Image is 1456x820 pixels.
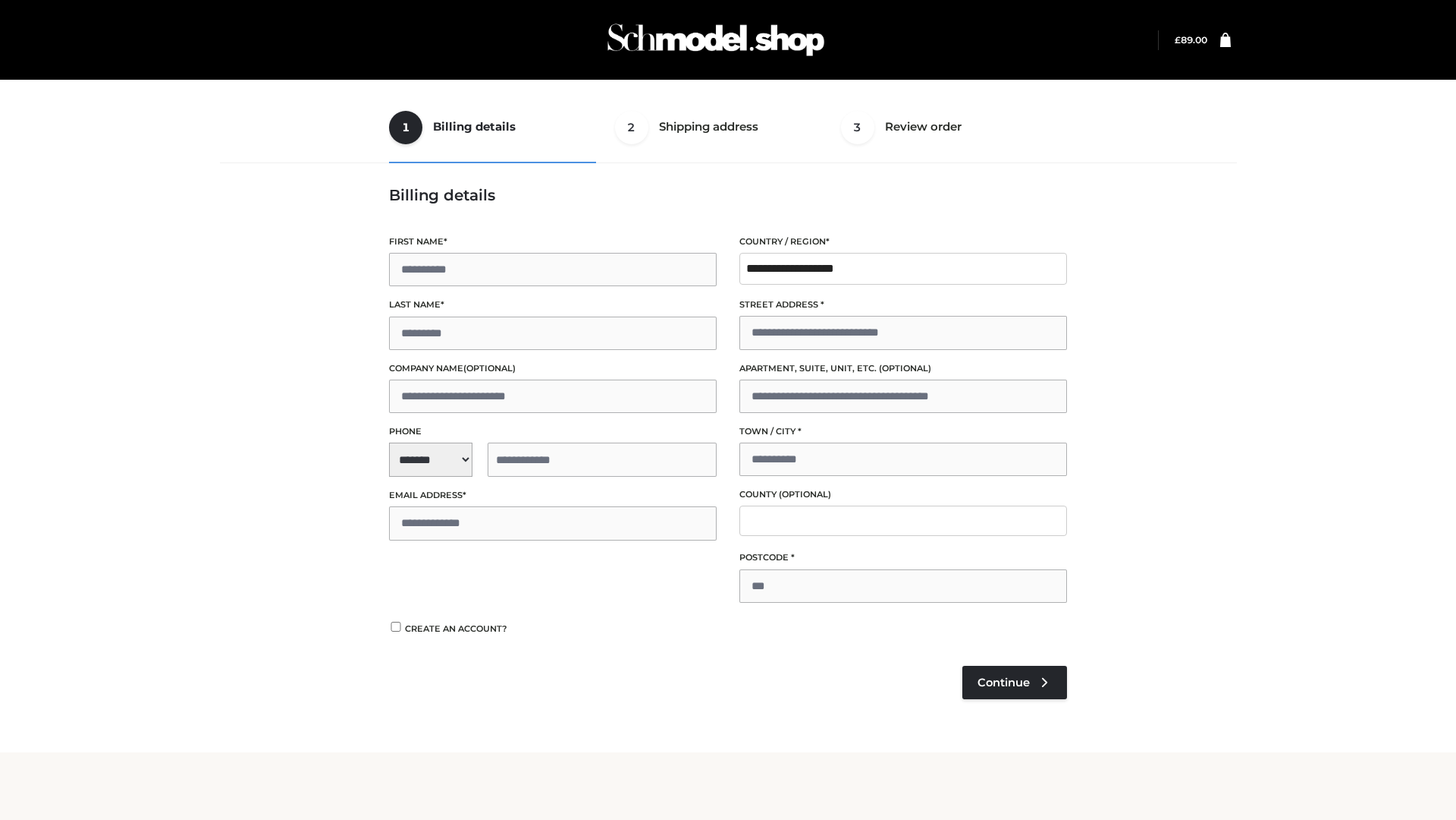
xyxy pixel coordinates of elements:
[739,235,1067,249] label: Country / Region
[405,623,507,634] span: Create an account?
[389,622,403,632] input: Create an account?
[739,424,1067,439] label: Town / City
[389,186,1067,204] h3: Billing details
[389,361,717,376] label: Company name
[779,489,831,500] span: (optional)
[739,487,1067,502] label: County
[962,666,1067,699] a: Continue
[389,424,717,439] label: Phone
[602,10,830,70] img: Schmodel Admin 964
[463,363,516,374] span: (optional)
[977,676,1030,689] span: Continue
[879,363,931,374] span: (optional)
[1175,34,1181,46] span: £
[389,235,717,249] label: First name
[1175,34,1207,46] bdi: 89.00
[1175,34,1207,46] a: £89.00
[389,488,717,503] label: Email address
[739,550,1067,565] label: Postcode
[739,361,1067,376] label: Apartment, suite, unit, etc.
[389,298,717,312] label: Last name
[739,298,1067,312] label: Street address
